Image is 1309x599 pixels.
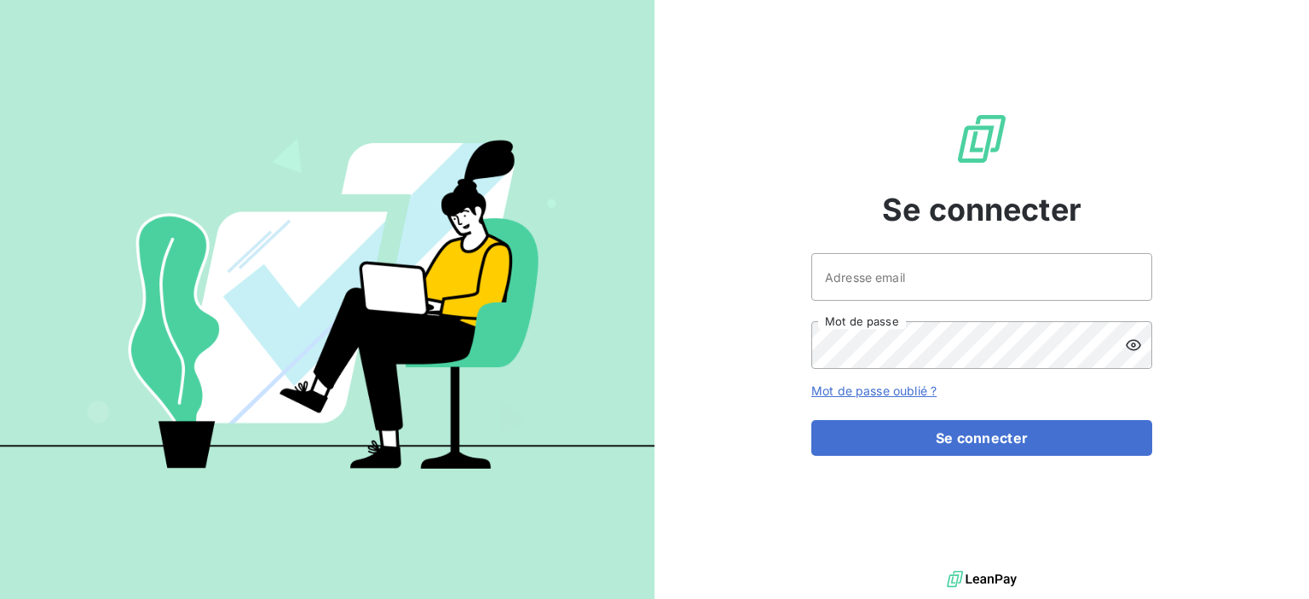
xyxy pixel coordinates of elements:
[811,383,937,398] a: Mot de passe oublié ?
[947,567,1017,592] img: logo
[811,420,1152,456] button: Se connecter
[882,187,1081,233] span: Se connecter
[954,112,1009,166] img: Logo LeanPay
[811,253,1152,301] input: placeholder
